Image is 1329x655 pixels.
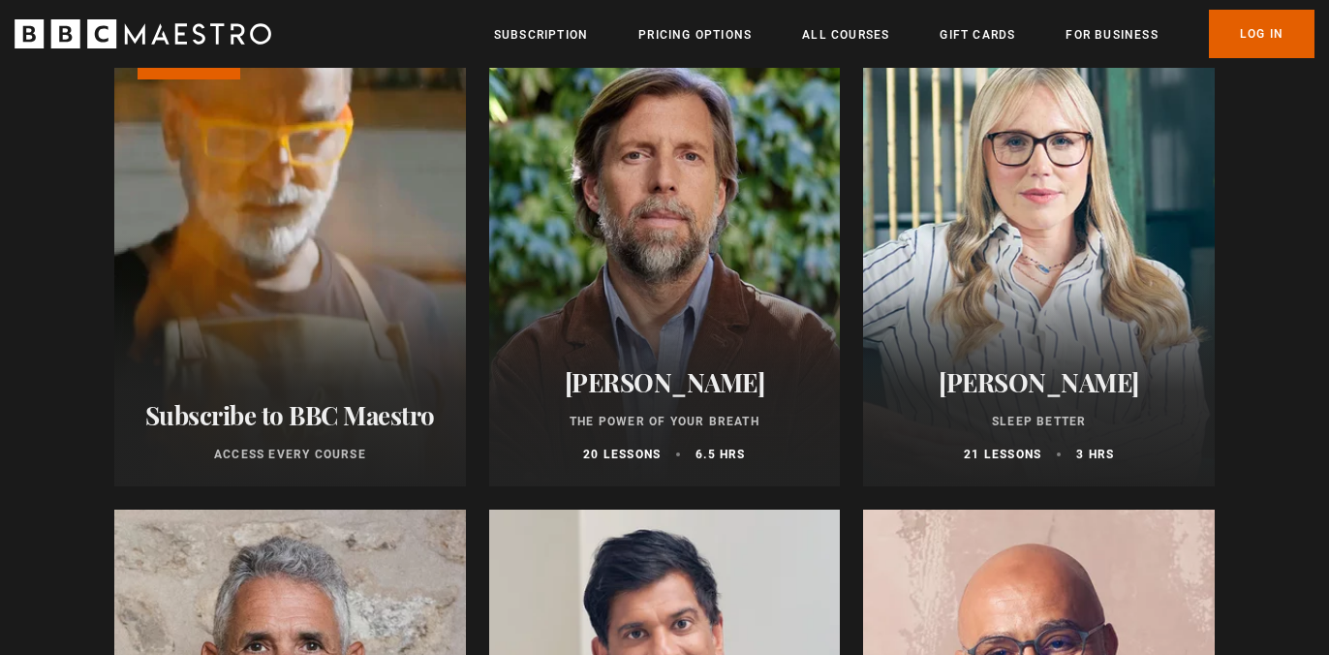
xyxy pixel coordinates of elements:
p: Sleep Better [886,413,1191,430]
a: Subscription [494,25,588,45]
svg: BBC Maestro [15,19,271,48]
a: [PERSON_NAME] Sleep Better 21 lessons 3 hrs [863,21,1215,486]
a: Gift Cards [940,25,1015,45]
a: Log In [1209,10,1314,58]
p: 20 lessons [583,446,661,463]
p: 21 lessons [964,446,1041,463]
nav: Primary [494,10,1314,58]
a: For business [1066,25,1158,45]
h2: [PERSON_NAME] [886,367,1191,397]
a: [PERSON_NAME] The Power of Your Breath 20 lessons 6.5 hrs [489,21,841,486]
h2: [PERSON_NAME] [512,367,818,397]
a: Pricing Options [638,25,752,45]
a: All Courses [802,25,889,45]
p: 6.5 hrs [695,446,745,463]
p: 3 hrs [1076,446,1114,463]
p: The Power of Your Breath [512,413,818,430]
